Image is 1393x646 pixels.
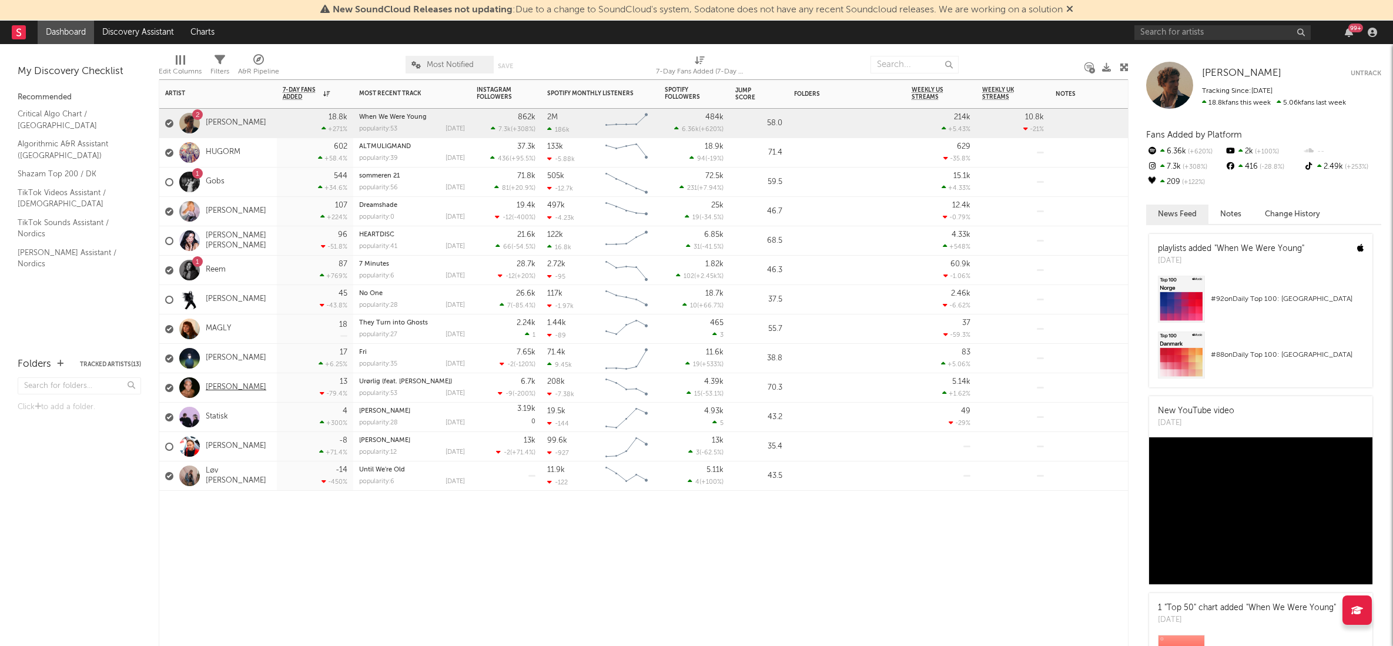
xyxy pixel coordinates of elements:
a: "When We Were Young" [1214,245,1304,253]
div: 37 [962,319,970,327]
div: -6.62 % [943,302,970,309]
div: Folders [18,357,51,371]
a: No One [359,290,383,297]
a: They Turn into Ghosts [359,320,428,326]
div: HEARTDISC [359,232,465,238]
div: They Turn into Ghosts [359,320,465,326]
div: ( ) [491,125,535,133]
span: -85.4 % [513,303,534,309]
div: 1.82k [705,260,724,268]
div: +4.33 % [942,184,970,192]
a: [PERSON_NAME] [206,441,266,451]
svg: Chart title [600,403,653,432]
div: 59.5 [735,175,782,189]
span: +66.7 % [699,303,722,309]
div: playlists added [1158,243,1304,255]
span: +20 % [517,273,534,280]
div: 26.6k [516,290,535,297]
div: 0 [477,403,535,431]
span: 7-Day Fans Added [283,86,320,101]
div: [DATE] [1158,255,1304,267]
div: ( ) [685,360,724,368]
div: 208k [547,378,565,386]
a: MAGLY [206,324,231,334]
div: 7.65k [517,349,535,356]
span: -2 [507,362,514,368]
div: Most Recent Track [359,90,447,97]
div: 9.45k [547,361,572,369]
div: 214k [954,113,970,121]
a: HEARTDISC [359,232,394,238]
div: ( ) [495,213,535,221]
div: 484k [705,113,724,121]
span: 10 [690,303,697,309]
div: 18.9k [705,143,724,150]
span: +100 % [1253,149,1279,155]
span: +7.94 % [699,185,722,192]
div: 96 [338,231,347,239]
span: -12 [505,273,515,280]
div: popularity: 56 [359,185,398,191]
div: -7.38k [547,390,574,398]
span: -19 % [707,156,722,162]
svg: Chart title [600,226,653,256]
div: 38.8 [735,352,782,366]
div: 7.3k [1146,159,1224,175]
div: 209 [1146,175,1224,190]
div: Jump Score [735,87,765,101]
div: popularity: 35 [359,361,397,367]
a: [PERSON_NAME] [206,383,266,393]
div: ( ) [498,390,535,397]
span: 102 [684,273,694,280]
a: [PERSON_NAME] [206,294,266,304]
div: Artist [165,90,253,97]
div: -35.8 % [943,155,970,162]
span: -53.1 % [702,391,722,397]
div: No One [359,290,465,297]
div: [DATE] [1158,417,1234,429]
div: Fri [359,349,465,356]
div: Urørlig (feat. Karoline Mousing) [359,379,465,385]
div: 13 [340,378,347,386]
a: [PERSON_NAME] [206,353,266,363]
div: ( ) [500,302,535,309]
span: New SoundCloud Releases not updating [333,5,513,15]
div: 2.46k [951,290,970,297]
div: 71.4 [735,146,782,160]
div: 18.7k [705,290,724,297]
div: 2.72k [547,260,565,268]
div: -43.8 % [320,302,347,309]
div: Folders [794,91,882,98]
div: 7 Minutes [359,261,465,267]
div: ( ) [674,125,724,133]
span: 5.06k fans last week [1202,99,1346,106]
div: +5.43 % [942,125,970,133]
div: 71.8k [517,172,535,180]
span: 6.36k [682,126,699,133]
span: -28.8 % [1258,164,1284,170]
span: 66 [503,244,511,250]
span: Most Notified [427,61,474,69]
div: ( ) [682,302,724,309]
span: Dismiss [1066,5,1073,15]
div: 2.49k [1303,159,1381,175]
a: Reem [206,265,226,275]
div: ( ) [689,155,724,162]
span: Tracking Since: [DATE] [1202,88,1273,95]
a: [PERSON_NAME] [359,437,410,444]
div: [DATE] [446,243,465,250]
a: Charts [182,21,223,44]
div: +300 % [320,419,347,427]
svg: Chart title [600,197,653,226]
button: 99+ [1345,28,1353,37]
div: 21.6k [517,231,535,239]
a: "When We Were Young" [1246,604,1336,612]
div: 43.2 [735,410,782,424]
svg: Chart title [600,314,653,344]
div: -29 % [949,419,970,427]
div: New YouTube video [1158,405,1234,417]
span: -9 [505,391,513,397]
svg: Chart title [600,344,653,373]
div: # 88 on Daily Top 100: [GEOGRAPHIC_DATA] [1211,348,1364,362]
div: [DATE] [446,390,465,397]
